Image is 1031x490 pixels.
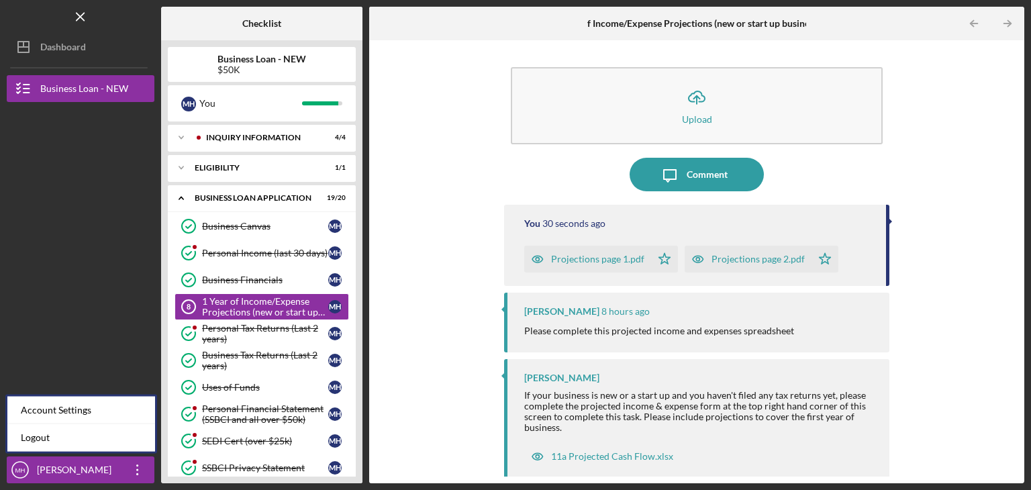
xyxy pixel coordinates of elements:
[687,158,728,191] div: Comment
[524,306,599,317] div: [PERSON_NAME]
[524,443,680,470] button: 11a Projected Cash Flow.xlsx
[601,306,650,317] time: 2025-08-25 13:49
[7,75,154,102] button: Business Loan - NEW
[7,456,154,483] button: MH[PERSON_NAME]
[175,454,349,481] a: SSBCI Privacy StatementMH
[551,254,644,264] div: Projections page 1.pdf
[40,75,128,105] div: Business Loan - NEW
[524,373,599,383] div: [PERSON_NAME]
[40,34,86,64] div: Dashboard
[685,246,838,273] button: Projections page 2.pdf
[206,134,312,142] div: INQUIRY INFORMATION
[202,296,328,317] div: 1 Year of Income/Expense Projections (new or start up businesses over $50k)
[328,381,342,394] div: M H
[7,397,155,424] div: Account Settings
[202,350,328,371] div: Business Tax Returns (Last 2 years)
[542,218,605,229] time: 2025-08-25 21:38
[217,54,306,64] b: Business Loan - NEW
[682,114,712,124] div: Upload
[202,275,328,285] div: Business Financials
[524,246,678,273] button: Projections page 1.pdf
[217,64,306,75] div: $50K
[551,451,673,462] div: 11a Projected Cash Flow.xlsx
[175,213,349,240] a: Business CanvasMH
[175,240,349,266] a: Personal Income (last 30 days)MH
[202,462,328,473] div: SSBCI Privacy Statement
[175,266,349,293] a: Business FinancialsMH
[328,300,342,313] div: M H
[175,428,349,454] a: SEDI Cert (over $25k)MH
[202,248,328,258] div: Personal Income (last 30 days)
[175,293,349,320] a: 81 Year of Income/Expense Projections (new or start up businesses over $50k)MH
[181,97,196,111] div: M H
[175,347,349,374] a: Business Tax Returns (Last 2 years)MH
[202,221,328,232] div: Business Canvas
[195,194,312,202] div: BUSINESS LOAN APPLICATION
[202,323,328,344] div: Personal Tax Returns (Last 2 years)
[175,374,349,401] a: Uses of FundsMH
[242,18,281,29] b: Checklist
[322,164,346,172] div: 1 / 1
[202,403,328,425] div: Personal Financial Statement (SSBCI and all over $50k)
[202,382,328,393] div: Uses of Funds
[328,246,342,260] div: M H
[175,401,349,428] a: Personal Financial Statement (SSBCI and all over $50k)MH
[202,436,328,446] div: SEDI Cert (over $25k)
[524,218,540,229] div: You
[34,456,121,487] div: [PERSON_NAME]
[328,407,342,421] div: M H
[630,158,764,191] button: Comment
[711,254,805,264] div: Projections page 2.pdf
[199,92,302,115] div: You
[328,273,342,287] div: M H
[511,67,883,144] button: Upload
[322,194,346,202] div: 19 / 20
[7,34,154,60] button: Dashboard
[328,461,342,475] div: M H
[328,219,342,233] div: M H
[554,18,873,29] b: 1 Year of Income/Expense Projections (new or start up businesses over $50k)
[328,354,342,367] div: M H
[524,390,876,433] div: If your business is new or a start up and you haven't filed any tax returns yet, please complete ...
[175,320,349,347] a: Personal Tax Returns (Last 2 years)MH
[322,134,346,142] div: 4 / 4
[328,434,342,448] div: M H
[328,327,342,340] div: M H
[187,303,191,311] tspan: 8
[524,324,794,338] p: Please complete this projected income and expenses spreadsheet
[195,164,312,172] div: ELIGIBILITY
[7,424,155,452] a: Logout
[15,467,26,474] text: MH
